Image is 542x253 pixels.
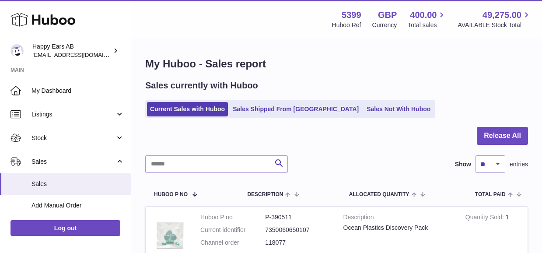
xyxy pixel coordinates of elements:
[378,9,397,21] strong: GBP
[342,9,361,21] strong: 5399
[147,102,228,116] a: Current Sales with Huboo
[265,226,330,234] dd: 7350060650107
[154,192,188,197] span: Huboo P no
[200,226,265,234] dt: Current identifier
[475,192,506,197] span: Total paid
[372,21,397,29] div: Currency
[230,102,362,116] a: Sales Shipped From [GEOGRAPHIC_DATA]
[32,51,129,58] span: [EMAIL_ADDRESS][DOMAIN_NAME]
[200,239,265,247] dt: Channel order
[265,239,330,247] dd: 118077
[247,192,283,197] span: Description
[31,158,115,166] span: Sales
[332,21,361,29] div: Huboo Ref
[31,134,115,142] span: Stock
[458,9,532,29] a: 49,275.00 AVAILABLE Stock Total
[343,224,452,232] div: Ocean Plastics Discovery Pack
[145,57,528,71] h1: My Huboo - Sales report
[483,9,521,21] span: 49,275.00
[31,201,124,210] span: Add Manual Order
[31,87,124,95] span: My Dashboard
[32,42,111,59] div: Happy Ears AB
[343,213,452,224] strong: Description
[408,21,447,29] span: Total sales
[410,9,437,21] span: 400.00
[465,214,506,223] strong: Quantity Sold
[364,102,434,116] a: Sales Not With Huboo
[510,160,528,169] span: entries
[31,180,124,188] span: Sales
[145,80,258,91] h2: Sales currently with Huboo
[455,160,471,169] label: Show
[349,192,409,197] span: ALLOCATED Quantity
[10,220,120,236] a: Log out
[477,127,528,145] button: Release All
[458,21,532,29] span: AVAILABLE Stock Total
[200,213,265,221] dt: Huboo P no
[31,110,115,119] span: Listings
[10,44,24,57] img: 3pl@happyearsearplugs.com
[265,213,330,221] dd: P-390511
[408,9,447,29] a: 400.00 Total sales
